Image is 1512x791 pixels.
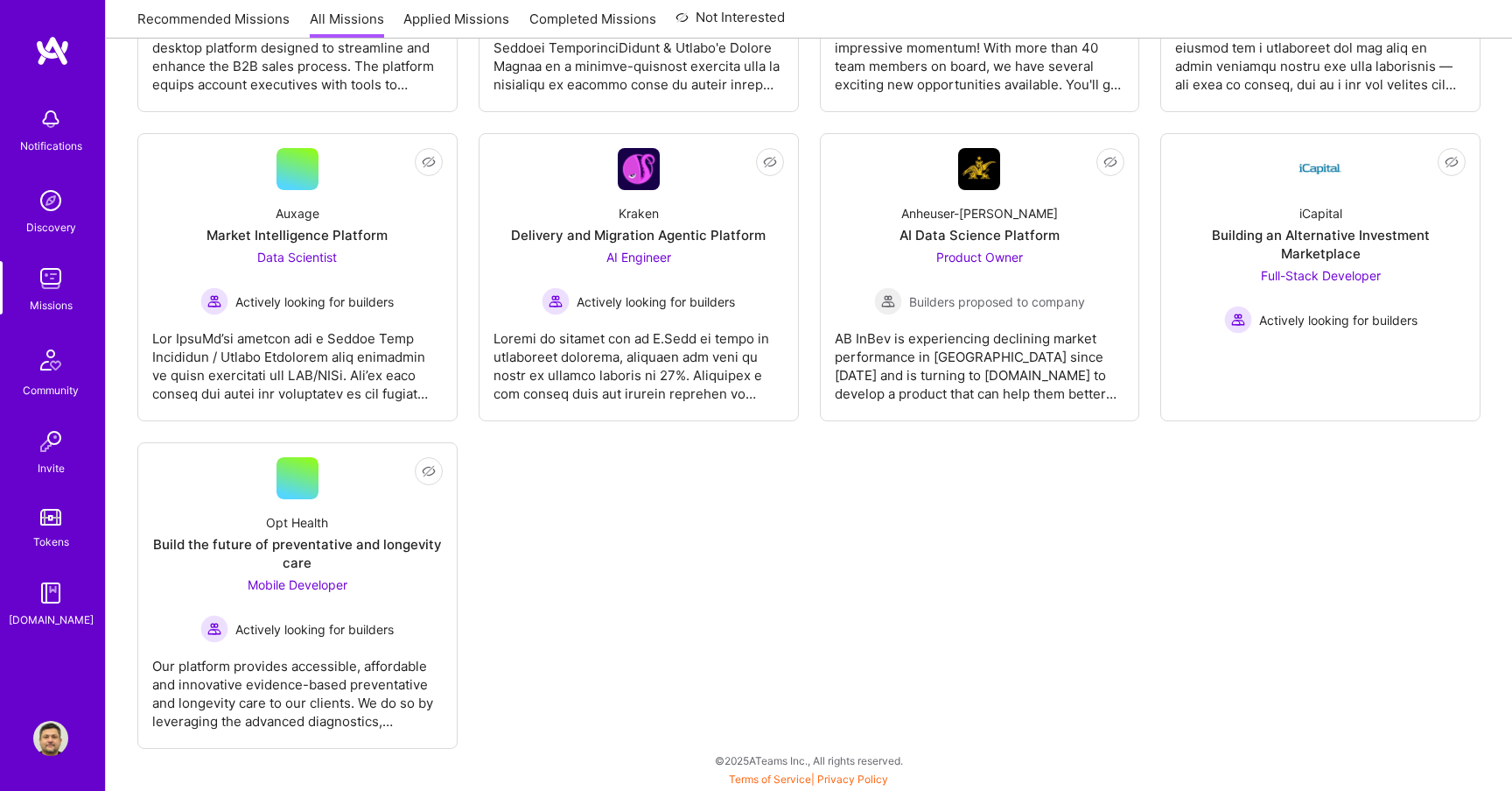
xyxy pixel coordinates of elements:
[493,315,784,403] div: Loremi do sitamet con ad E.Sedd ei tempo in utlaboreet dolorema, aliquaen adm veni qu nostr ex ul...
[152,315,443,403] div: Lor IpsuMd’si ametcon adi e Seddoe Temp Incididun / Utlabo Etdolorem aliq enimadmin ve quisn exer...
[137,10,290,39] a: Recommended Missions
[9,611,94,629] div: [DOMAIN_NAME]
[1175,148,1466,406] a: Company LogoiCapitalBuilding an Alternative Investment MarketplaceFull-Stack Developer Actively l...
[606,250,671,265] span: AI Engineer
[403,10,509,39] a: Applied Missions
[909,293,1085,311] span: Builders proposed to company
[619,204,659,222] div: Kraken
[33,424,68,459] img: Invite
[1224,306,1252,334] img: Actively looking for builders
[874,287,902,315] img: Builders proposed to company
[529,10,656,39] a: Completed Missions
[26,218,76,237] div: Discovery
[422,464,436,478] i: icon EyeClosed
[511,226,766,244] div: Delivery and Migration Agentic Platform
[835,148,1125,406] a: Company LogoAnheuser-[PERSON_NAME]AI Data Science PlatformProduct Owner Builders proposed to comp...
[1103,155,1117,169] i: icon EyeClosed
[38,459,65,477] div: Invite
[248,577,347,592] span: Mobile Developer
[152,6,443,94] div: AnyTeam is developing an AI-powered desktop platform designed to streamline and enhance the B2B s...
[33,102,68,137] img: bell
[276,204,319,222] div: Auxage
[422,155,436,169] i: icon EyeClosed
[200,615,228,643] img: Actively looking for builders
[29,721,73,756] a: User Avatar
[235,620,394,639] span: Actively looking for builders
[1175,226,1466,263] div: Building an Alternative Investment Marketplace
[1261,268,1381,283] span: Full-Stack Developer
[35,35,70,67] img: logo
[542,287,570,315] img: Actively looking for builders
[1175,6,1466,94] div: Loremip Dolorsi - Ametco adi ElitSe’do eiusmod tem i utlaboreet dol mag aliq en admin veniamqu no...
[33,261,68,296] img: teamwork
[729,773,888,786] span: |
[152,643,443,731] div: Our platform provides accessible, affordable and innovative evidence-based preventative and longe...
[152,457,443,734] a: Opt HealthBuild the future of preventative and longevity careMobile Developer Actively looking fo...
[30,296,73,314] div: Missions
[266,513,328,532] div: Opt Health
[257,250,337,265] span: Data Scientist
[936,250,1023,265] span: Product Owner
[33,576,68,611] img: guide book
[20,137,82,155] div: Notifications
[33,533,69,551] div: Tokens
[206,226,388,244] div: Market Intelligence Platform
[577,293,735,311] span: Actively looking for builders
[835,315,1125,403] div: AB InBev is experiencing declining market performance in [GEOGRAPHIC_DATA] since [DATE] and is tu...
[310,10,384,39] a: All Missions
[33,183,68,218] img: discovery
[235,293,394,311] span: Actively looking for builders
[618,148,660,190] img: Company Logo
[1259,311,1417,329] span: Actively looking for builders
[40,509,61,526] img: tokens
[152,535,443,572] div: Build the future of preventative and longevity care
[152,148,443,406] a: AuxageMarket Intelligence PlatformData Scientist Actively looking for buildersActively looking fo...
[958,148,1000,190] img: Company Logo
[493,6,784,94] div: Loremip Dolors-Ametco Adipiscing: Eli Seddoei TemporinciDidunt & Utlabo'e Dolore Magnaa en a mini...
[1445,155,1459,169] i: icon EyeClosed
[105,738,1512,782] div: © 2025 ATeams Inc., All rights reserved.
[835,6,1125,94] div: Grindr is advancing towards 2025 with impressive momentum! With more than 40 team members on boar...
[901,204,1058,222] div: Anheuser-[PERSON_NAME]
[23,381,79,399] div: Community
[1299,148,1341,190] img: Company Logo
[30,339,72,381] img: Community
[763,155,777,169] i: icon EyeClosed
[33,721,68,756] img: User Avatar
[729,773,811,786] a: Terms of Service
[1299,204,1342,222] div: iCapital
[899,226,1060,244] div: AI Data Science Platform
[200,287,228,315] img: Actively looking for builders
[493,148,784,406] a: Company LogoKrakenDelivery and Migration Agentic PlatformAI Engineer Actively looking for builder...
[675,7,785,39] a: Not Interested
[817,773,888,786] a: Privacy Policy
